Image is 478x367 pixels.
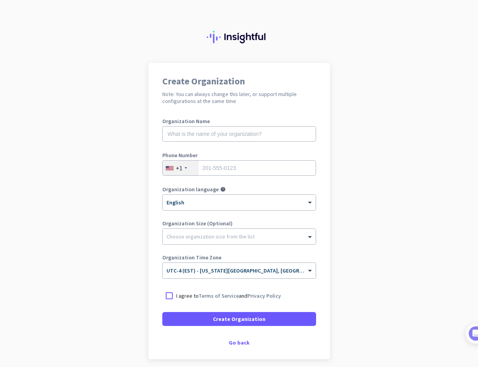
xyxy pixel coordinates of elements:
[162,77,316,86] h1: Create Organization
[162,255,316,260] label: Organization Time Zone
[162,118,316,124] label: Organization Name
[162,340,316,345] div: Go back
[162,221,316,226] label: Organization Size (Optional)
[176,292,281,300] p: I agree to and
[213,315,265,323] span: Create Organization
[199,292,239,299] a: Terms of Service
[162,187,219,192] label: Organization language
[162,160,316,176] input: 201-555-0123
[162,153,316,158] label: Phone Number
[207,31,272,43] img: Insightful
[162,91,316,105] h2: Note: You can always change this later, or support multiple configurations at the same time
[220,187,226,192] i: help
[162,312,316,326] button: Create Organization
[162,126,316,142] input: What is the name of your organization?
[176,164,182,172] div: +1
[247,292,281,299] a: Privacy Policy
